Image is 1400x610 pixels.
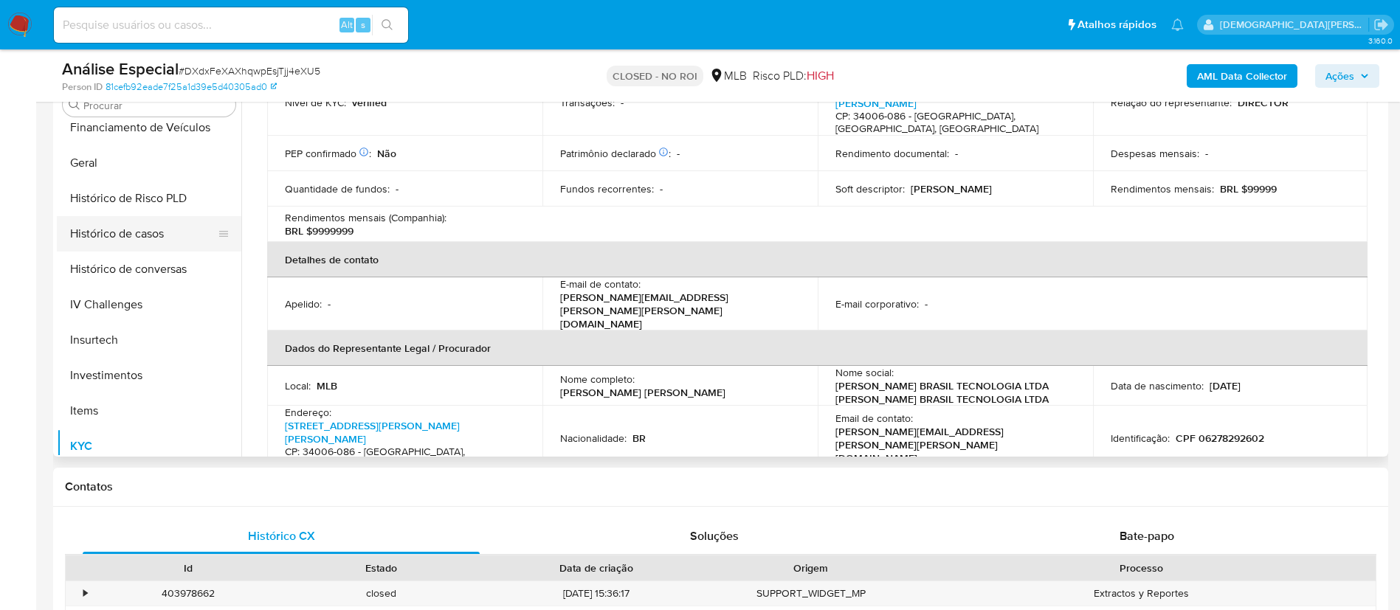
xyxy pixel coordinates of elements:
button: IV Challenges [57,287,241,322]
div: Processo [918,561,1365,575]
span: Histórico CX [248,527,315,544]
p: Rendimentos mensais : [1111,182,1214,195]
b: Person ID [62,80,103,94]
div: • [83,586,87,600]
b: AML Data Collector [1197,64,1287,88]
span: Alt [341,18,353,32]
p: E-mail de contato : [560,277,641,291]
button: Procurar [69,99,80,111]
p: BR [632,431,646,445]
p: Rendimentos mensais (Companhia) : [285,211,446,224]
p: - [660,182,663,195]
p: BRL $9999999 [285,224,354,238]
p: Nacionalidade : [560,431,627,445]
p: Rendimento documental : [835,147,949,160]
p: Não [377,147,396,160]
a: Sair [1373,17,1389,32]
div: 403978662 [92,581,285,606]
p: Data de nascimento : [1111,379,1204,392]
button: Geral [57,145,241,181]
p: Soft descriptor : [835,182,905,195]
p: Patrimônio declarado : [560,147,671,160]
p: Quantidade de fundos : [285,182,390,195]
button: AML Data Collector [1187,64,1297,88]
p: - [955,147,958,160]
button: Items [57,393,241,429]
p: - [1205,147,1208,160]
p: Email de contato : [835,412,913,425]
span: 3.160.0 [1368,35,1393,46]
p: Endereço : [285,406,331,419]
div: Origem [725,561,897,575]
p: Nível de KYC : [285,96,346,109]
div: Extractos y Reportes [908,581,1376,606]
p: - [621,96,624,109]
p: Transações : [560,96,615,109]
p: [PERSON_NAME] BRASIL TECNOLOGIA LTDA [PERSON_NAME] BRASIL TECNOLOGIA LTDA [835,379,1069,406]
p: CLOSED - NO ROI [607,66,703,86]
div: closed [285,581,478,606]
p: Apelido : [285,297,322,311]
div: Estado [295,561,468,575]
div: MLB [709,68,747,84]
p: [PERSON_NAME][EMAIL_ADDRESS][PERSON_NAME][PERSON_NAME][DOMAIN_NAME] [835,425,1069,465]
span: Atalhos rápidos [1077,17,1156,32]
th: Detalhes de contato [267,242,1368,277]
p: [PERSON_NAME] [911,182,992,195]
button: Insurtech [57,322,241,358]
span: # DXdxFeXAXhqwpEsjTjj4eXU5 [179,63,320,78]
p: Relação do representante : [1111,96,1232,109]
div: Id [102,561,275,575]
span: Risco PLD: [753,68,834,84]
div: SUPPORT_WIDGET_MP [714,581,908,606]
button: Financiamento de Veículos [57,110,241,145]
a: [STREET_ADDRESS][PERSON_NAME][PERSON_NAME] [285,418,460,446]
p: - [925,297,928,311]
p: Nome completo : [560,372,635,386]
p: verified [352,96,387,109]
span: Ações [1325,64,1354,88]
a: Notificações [1171,18,1184,31]
button: Investimentos [57,358,241,393]
p: MLB [317,379,337,392]
h1: Contatos [65,479,1376,494]
p: [PERSON_NAME] [PERSON_NAME] [560,386,725,399]
p: - [328,297,331,311]
input: Pesquise usuários ou casos... [54,15,408,35]
p: Local : [285,379,311,392]
p: CPF 06278292602 [1176,431,1264,445]
span: HIGH [807,67,834,84]
button: search-icon [372,15,402,35]
p: PEP confirmado : [285,147,371,160]
p: Fundos recorrentes : [560,182,654,195]
button: Histórico de conversas [57,252,241,287]
span: Bate-papo [1120,527,1174,544]
p: DIRECTOR [1238,96,1289,109]
p: BRL $99999 [1220,182,1277,195]
h4: CP: 34006-086 - [GEOGRAPHIC_DATA], [GEOGRAPHIC_DATA], [GEOGRAPHIC_DATA] [285,446,519,471]
p: [PERSON_NAME][EMAIL_ADDRESS][PERSON_NAME][PERSON_NAME][DOMAIN_NAME] [560,291,794,330]
div: Data de criação [489,561,704,575]
p: E-mail corporativo : [835,297,919,311]
th: Dados do Representante Legal / Procurador [267,330,1368,366]
button: Ações [1315,64,1379,88]
span: Soluções [690,527,739,544]
div: [DATE] 15:36:17 [478,581,714,606]
b: Análise Especial [62,57,179,80]
p: Nome social : [835,366,894,379]
span: s [361,18,365,32]
button: KYC [57,429,241,464]
p: [DATE] [1210,379,1241,392]
a: 81cefb92eade7f25a1d39e5d40305ad0 [106,80,277,94]
p: - [677,147,680,160]
button: Histórico de Risco PLD [57,181,241,216]
p: Identificação : [1111,431,1170,445]
p: Despesas mensais : [1111,147,1199,160]
p: - [396,182,399,195]
button: Histórico de casos [57,216,230,252]
h4: CP: 34006-086 - [GEOGRAPHIC_DATA], [GEOGRAPHIC_DATA], [GEOGRAPHIC_DATA] [835,110,1069,136]
input: Procurar [83,99,230,112]
p: thais.asantos@mercadolivre.com [1220,18,1369,32]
